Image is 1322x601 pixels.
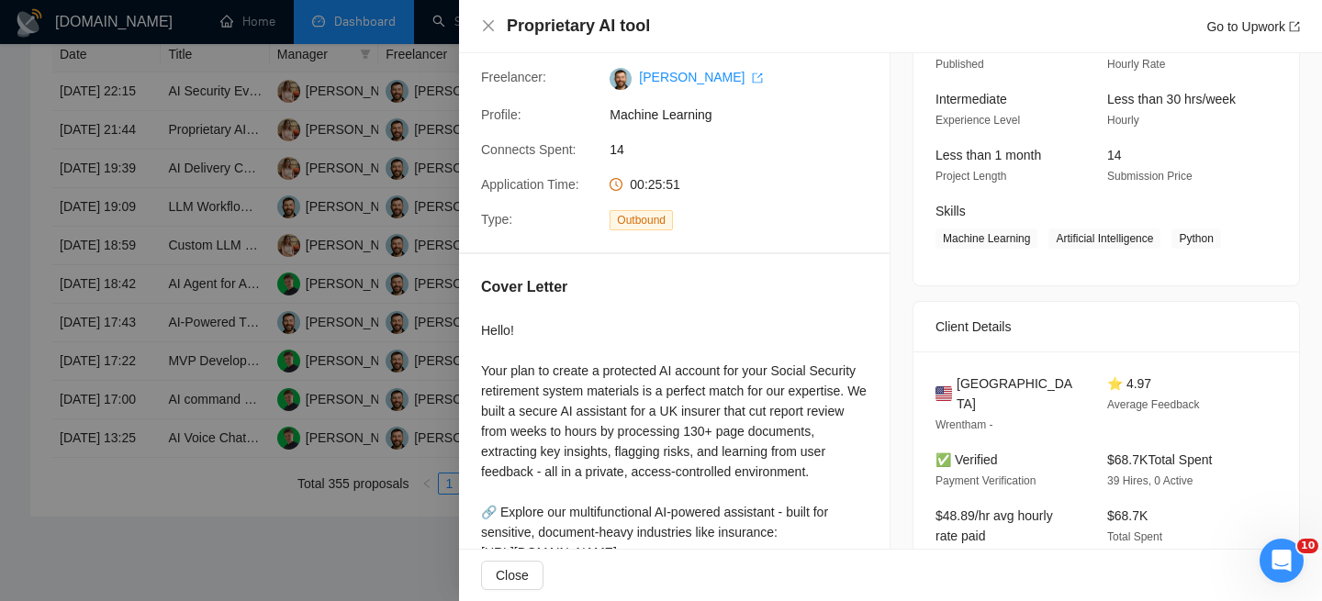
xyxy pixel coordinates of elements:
[1107,376,1151,391] span: ⭐ 4.97
[1048,228,1160,249] span: Artificial Intelligence
[481,212,512,227] span: Type:
[1107,114,1139,127] span: Hourly
[1289,21,1300,32] span: export
[1107,508,1148,523] span: $68.7K
[610,139,885,160] span: 14
[481,142,577,157] span: Connects Spent:
[481,107,521,122] span: Profile:
[1107,92,1236,106] span: Less than 30 hrs/week
[481,70,546,84] span: Freelancer:
[507,15,650,38] h4: Proprietary AI tool
[496,565,529,585] span: Close
[610,105,885,125] span: Machine Learning
[481,561,543,590] button: Close
[935,384,952,404] img: 🇺🇸
[935,58,984,71] span: Published
[1107,530,1162,543] span: Total Spent
[1107,58,1165,71] span: Hourly Rate
[935,474,1036,487] span: Payment Verification
[481,276,567,298] h5: Cover Letter
[1107,170,1193,183] span: Submission Price
[935,228,1037,249] span: Machine Learning
[935,418,992,431] span: Wrentham -
[935,452,998,467] span: ✅ Verified
[481,18,496,33] span: close
[752,72,763,83] span: export
[957,373,1078,414] span: [GEOGRAPHIC_DATA]
[935,148,1041,162] span: Less than 1 month
[639,70,763,84] a: [PERSON_NAME] export
[1206,19,1300,34] a: Go to Upworkexport
[1297,539,1318,553] span: 10
[1107,474,1193,487] span: 39 Hires, 0 Active
[630,177,680,192] span: 00:25:51
[935,114,1020,127] span: Experience Level
[610,68,632,90] img: c1-JWQDXWEy3CnA6sRtFzzU22paoDq5cZnWyBNc3HWqwvuW0qNnjm1CMP-YmbEEtPC
[481,177,579,192] span: Application Time:
[610,178,622,191] span: clock-circle
[935,170,1006,183] span: Project Length
[1107,148,1122,162] span: 14
[1107,452,1212,467] span: $68.7K Total Spent
[481,18,496,34] button: Close
[935,204,966,218] span: Skills
[935,302,1277,351] div: Client Details
[1171,228,1220,249] span: Python
[935,508,1053,543] span: $48.89/hr avg hourly rate paid
[1107,398,1200,411] span: Average Feedback
[610,210,673,230] span: Outbound
[935,92,1007,106] span: Intermediate
[1260,539,1304,583] iframe: Intercom live chat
